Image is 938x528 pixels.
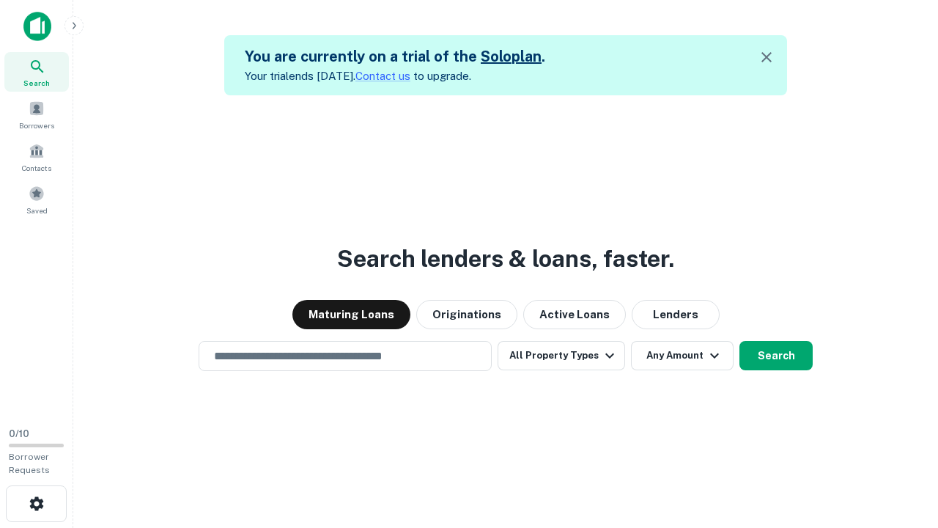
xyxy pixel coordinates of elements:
[632,300,720,329] button: Lenders
[4,95,69,134] a: Borrowers
[337,241,674,276] h3: Search lenders & loans, faster.
[416,300,517,329] button: Originations
[498,341,625,370] button: All Property Types
[22,162,51,174] span: Contacts
[292,300,410,329] button: Maturing Loans
[245,45,545,67] h5: You are currently on a trial of the .
[9,452,50,475] span: Borrower Requests
[19,120,54,131] span: Borrowers
[4,52,69,92] a: Search
[9,428,29,439] span: 0 / 10
[523,300,626,329] button: Active Loans
[355,70,410,82] a: Contact us
[865,411,938,481] iframe: Chat Widget
[23,12,51,41] img: capitalize-icon.png
[631,341,734,370] button: Any Amount
[4,137,69,177] a: Contacts
[4,180,69,219] a: Saved
[739,341,813,370] button: Search
[481,48,542,65] a: Soloplan
[26,205,48,216] span: Saved
[245,67,545,85] p: Your trial ends [DATE]. to upgrade.
[23,77,50,89] span: Search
